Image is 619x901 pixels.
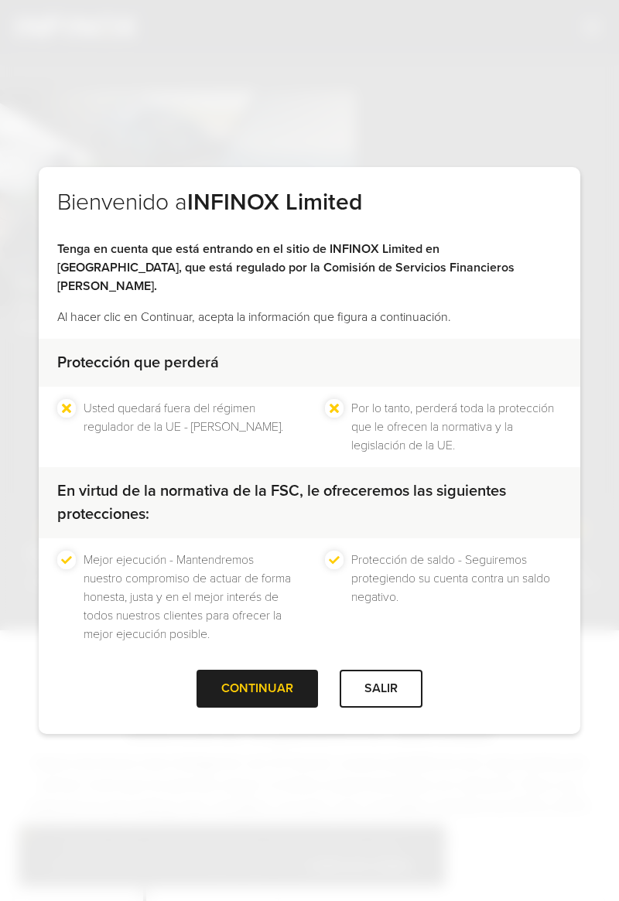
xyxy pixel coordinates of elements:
li: Protección de saldo - Seguiremos protegiendo su cuenta contra un saldo negativo. [351,551,562,643]
div: CONTINUAR [197,670,318,708]
li: Usted quedará fuera del régimen regulador de la UE - [PERSON_NAME]. [84,399,294,455]
li: Mejor ejecución - Mantendremos nuestro compromiso de actuar de forma honesta, justa y en el mejor... [84,551,294,643]
div: SALIR [340,670,422,708]
strong: Tenga en cuenta que está entrando en el sitio de INFINOX Limited en [GEOGRAPHIC_DATA], que está r... [57,241,515,294]
strong: INFINOX Limited [187,188,362,217]
p: Al hacer clic en Continuar, acepta la información que figura a continuación. [57,308,562,326]
strong: En virtud de la normativa de la FSC, le ofreceremos las siguientes protecciones: [57,482,506,524]
li: Por lo tanto, perderá toda la protección que le ofrecen la normativa y la legislación de la UE. [351,399,562,455]
strong: Protección que perderá [57,353,219,372]
h2: Bienvenido a [57,189,562,241]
